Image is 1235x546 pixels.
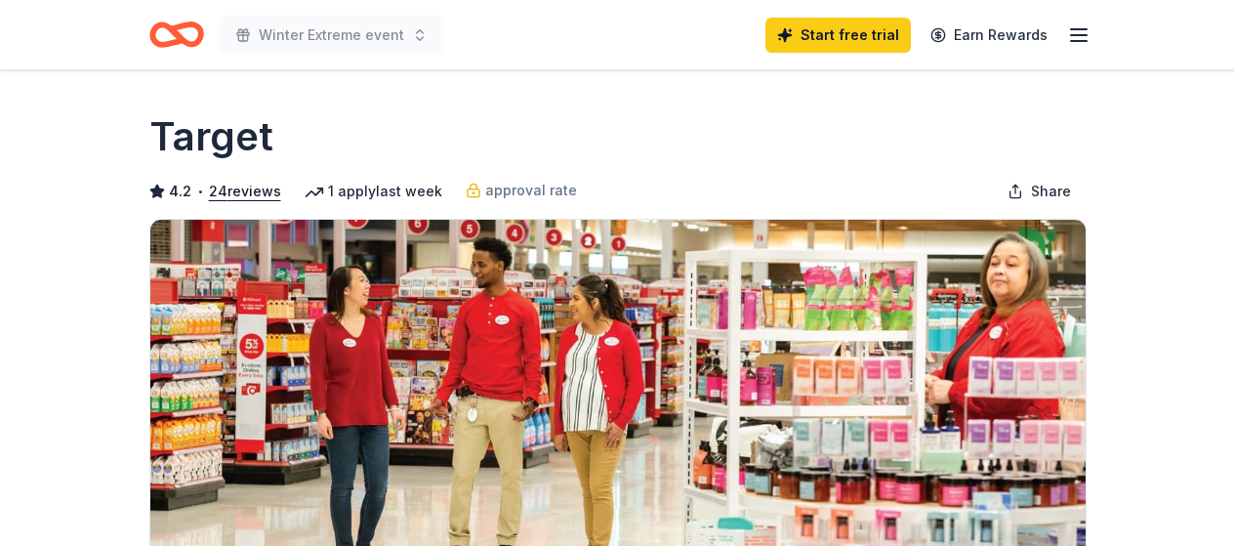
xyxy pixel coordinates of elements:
[259,23,404,47] span: Winter Extreme event
[209,180,281,203] button: 24reviews
[992,172,1087,211] button: Share
[765,18,911,53] a: Start free trial
[1031,180,1071,203] span: Share
[919,18,1059,53] a: Earn Rewards
[149,12,204,58] a: Home
[220,16,443,55] button: Winter Extreme event
[305,180,442,203] div: 1 apply last week
[196,184,203,199] span: •
[466,179,577,202] a: approval rate
[149,109,273,164] h1: Target
[169,180,191,203] span: 4.2
[485,179,577,202] span: approval rate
